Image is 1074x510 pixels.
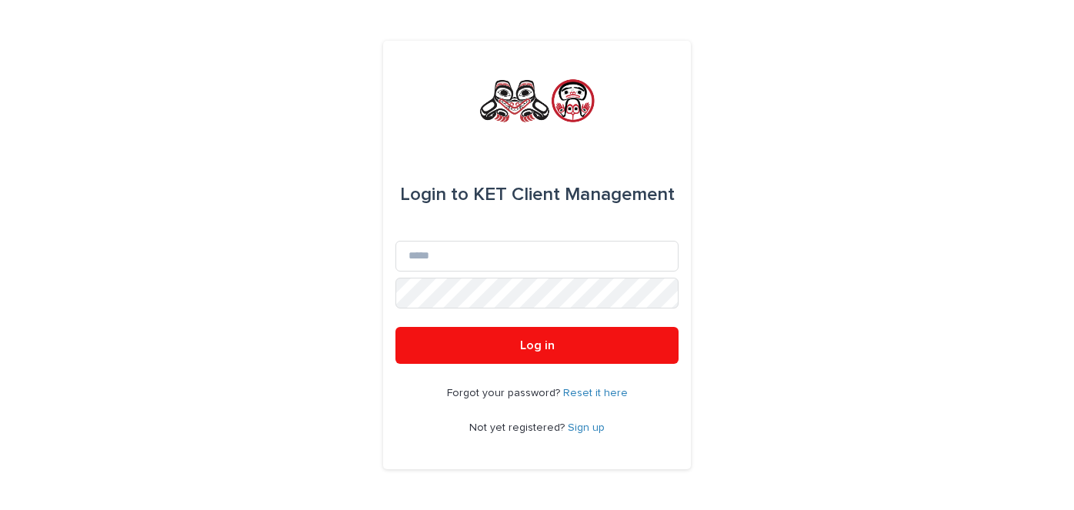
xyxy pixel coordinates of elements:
span: Not yet registered? [469,422,568,433]
span: Login to [400,185,469,204]
button: Log in [395,327,679,364]
span: Forgot your password? [447,388,563,398]
a: Sign up [568,422,605,433]
img: rNyI97lYS1uoOg9yXW8k [478,78,596,124]
a: Reset it here [563,388,628,398]
div: KET Client Management [400,173,675,216]
span: Log in [520,339,555,352]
